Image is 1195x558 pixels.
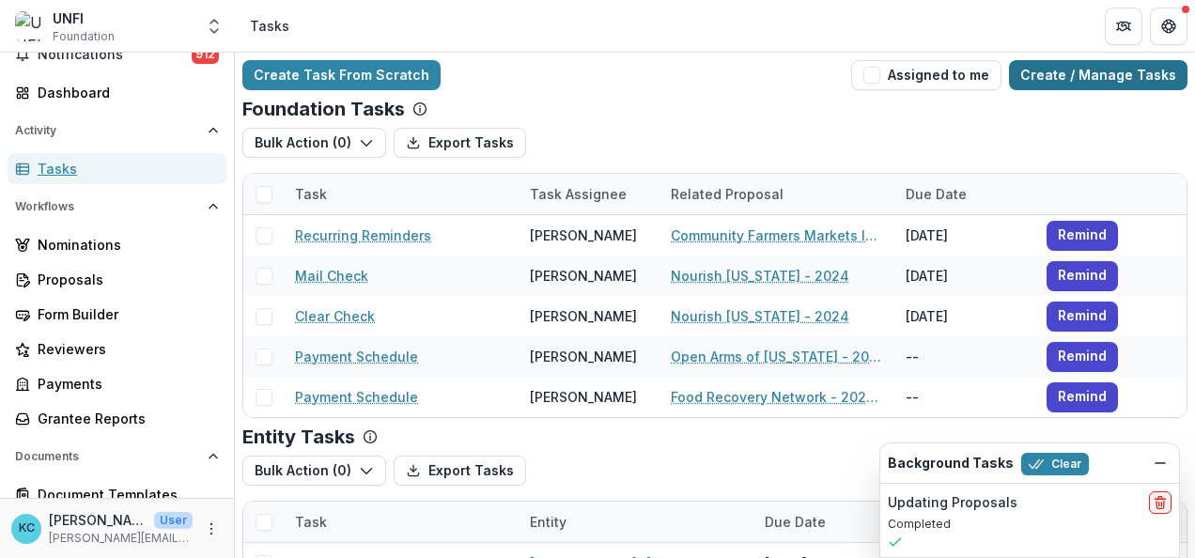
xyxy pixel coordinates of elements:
[1009,60,1187,90] a: Create / Manage Tasks
[519,512,578,532] div: Entity
[8,299,226,330] a: Form Builder
[284,512,338,532] div: Task
[15,450,200,463] span: Documents
[1021,453,1089,475] button: Clear
[394,456,526,486] button: Export Tasks
[295,225,431,245] a: Recurring Reminders
[15,124,200,137] span: Activity
[8,192,226,222] button: Open Workflows
[519,174,660,214] div: Task Assignee
[1047,261,1118,291] button: Remind
[38,47,192,63] span: Notifications
[38,235,211,255] div: Nominations
[8,153,226,184] a: Tasks
[894,256,1035,296] div: [DATE]
[660,174,894,214] div: Related Proposal
[8,442,226,472] button: Open Documents
[15,200,200,213] span: Workflows
[671,266,849,286] a: Nourish [US_STATE] - 2024
[753,502,894,542] div: Due Date
[530,387,637,407] div: [PERSON_NAME]
[295,347,418,366] a: Payment Schedule
[888,516,1172,533] p: Completed
[8,479,226,510] a: Document Templates
[888,456,1014,472] h2: Background Tasks
[242,60,441,90] a: Create Task From Scratch
[38,409,211,428] div: Grantee Reports
[200,518,223,540] button: More
[38,159,211,178] div: Tasks
[242,12,297,39] nav: breadcrumb
[284,502,519,542] div: Task
[394,128,526,158] button: Export Tasks
[38,83,211,102] div: Dashboard
[8,77,226,108] a: Dashboard
[38,339,211,359] div: Reviewers
[295,306,375,326] a: Clear Check
[154,512,193,529] p: User
[519,502,753,542] div: Entity
[8,39,226,70] button: Notifications912
[192,45,219,64] span: 912
[519,184,638,204] div: Task Assignee
[671,347,883,366] a: Open Arms of [US_STATE] - 2025 - UNFI Foundation Community Grants Application
[530,225,637,245] div: [PERSON_NAME]
[284,174,519,214] div: Task
[38,485,211,504] div: Document Templates
[660,184,795,204] div: Related Proposal
[242,128,386,158] button: Bulk Action (0)
[530,306,637,326] div: [PERSON_NAME]
[284,184,338,204] div: Task
[8,264,226,295] a: Proposals
[38,374,211,394] div: Payments
[894,377,1035,417] div: --
[530,266,637,286] div: [PERSON_NAME]
[1047,342,1118,372] button: Remind
[671,387,883,407] a: Food Recovery Network - 2025 - UNFI Foundation Community Grants Application
[201,8,227,45] button: Open entity switcher
[1149,491,1172,514] button: delete
[894,174,1035,214] div: Due Date
[671,225,883,245] a: Community Farmers Markets Inc - 2024 Community Grant
[894,215,1035,256] div: [DATE]
[1047,382,1118,412] button: Remind
[8,229,226,260] a: Nominations
[671,306,849,326] a: Nourish [US_STATE] - 2024
[15,11,45,41] img: UNFI
[242,98,405,120] p: Foundation Tasks
[8,368,226,399] a: Payments
[530,347,637,366] div: [PERSON_NAME]
[1150,8,1187,45] button: Get Help
[295,266,368,286] a: Mail Check
[295,387,418,407] a: Payment Schedule
[894,296,1035,336] div: [DATE]
[242,426,355,448] p: Entity Tasks
[8,333,226,364] a: Reviewers
[8,403,226,434] a: Grantee Reports
[894,336,1035,377] div: --
[53,28,115,45] span: Foundation
[49,530,193,547] p: [PERSON_NAME][EMAIL_ADDRESS][PERSON_NAME][DOMAIN_NAME]
[851,60,1001,90] button: Assigned to me
[888,495,1017,511] h2: Updating Proposals
[894,184,978,204] div: Due Date
[1047,302,1118,332] button: Remind
[1105,8,1142,45] button: Partners
[53,8,115,28] div: UNFI
[753,512,837,532] div: Due Date
[38,304,211,324] div: Form Builder
[49,510,147,530] p: [PERSON_NAME]
[1047,221,1118,251] button: Remind
[8,116,226,146] button: Open Activity
[19,522,35,535] div: Kristine Creveling
[250,16,289,36] div: Tasks
[242,456,386,486] button: Bulk Action (0)
[38,270,211,289] div: Proposals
